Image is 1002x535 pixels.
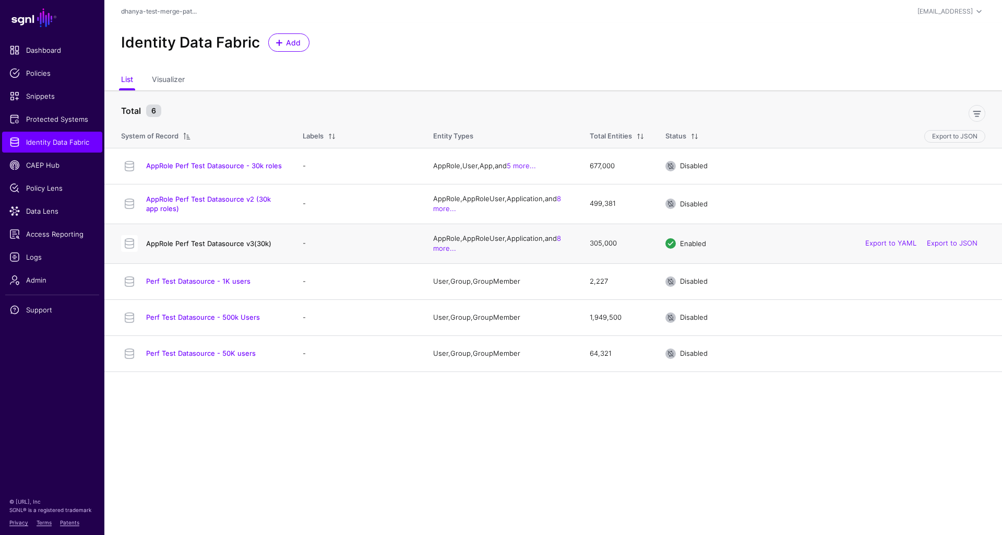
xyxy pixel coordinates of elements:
[9,305,95,315] span: Support
[579,224,655,263] td: 305,000
[423,224,579,263] td: AppRole, AppRoleUser, Application, and
[2,155,102,176] a: CAEP Hub
[292,224,423,263] td: -
[146,313,260,321] a: Perf Test Datasource - 500k Users
[9,497,95,506] p: © [URL], Inc
[292,184,423,224] td: -
[146,161,282,170] a: AppRole Perf Test Datasource - 30k roles
[423,335,579,371] td: User, Group, GroupMember
[9,114,95,124] span: Protected Systems
[146,195,271,213] a: AppRole Perf Test Datasource v2 (30k app roles)
[292,263,423,299] td: -
[37,519,52,526] a: Terms
[680,199,708,207] span: Disabled
[579,335,655,371] td: 64,321
[2,132,102,153] a: Identity Data Fabric
[507,161,536,170] a: 5 more...
[680,313,708,321] span: Disabled
[433,132,473,140] span: Entity Types
[9,68,95,78] span: Policies
[121,131,178,142] div: System of Record
[146,349,256,357] a: Perf Test Datasource - 50K users
[2,247,102,267] a: Logs
[9,183,95,193] span: Policy Lens
[152,71,185,90] a: Visualizer
[9,206,95,216] span: Data Lens
[9,91,95,101] span: Snippets
[865,239,916,247] a: Export to YAML
[927,239,977,247] a: Export to JSON
[924,130,985,143] button: Export to JSON
[60,519,79,526] a: Patents
[292,335,423,371] td: -
[121,106,141,116] strong: Total
[590,131,632,142] div: Total Entities
[2,224,102,245] a: Access Reporting
[146,104,161,117] small: 6
[268,33,309,52] a: Add
[680,161,708,170] span: Disabled
[121,71,133,90] a: List
[579,299,655,335] td: 1,949,500
[665,131,686,142] div: Status
[423,299,579,335] td: User, Group, GroupMember
[579,263,655,299] td: 2,227
[680,239,706,247] span: Enabled
[9,275,95,285] span: Admin
[917,7,973,16] div: [EMAIL_ADDRESS]
[9,519,28,526] a: Privacy
[146,277,250,285] a: Perf Test Datasource - 1K users
[9,506,95,514] p: SGNL® is a registered trademark
[146,239,271,248] a: AppRole Perf Test Datasource v3(30k)
[423,148,579,184] td: AppRole, User, App, and
[423,184,579,224] td: AppRole, AppRoleUser, Application, and
[2,270,102,290] a: Admin
[9,252,95,262] span: Logs
[2,86,102,107] a: Snippets
[423,263,579,299] td: User, Group, GroupMember
[680,277,708,285] span: Disabled
[6,6,98,29] a: SGNL
[2,109,102,130] a: Protected Systems
[2,201,102,222] a: Data Lens
[9,137,95,147] span: Identity Data Fabric
[2,40,102,61] a: Dashboard
[2,178,102,199] a: Policy Lens
[121,34,260,52] h2: Identity Data Fabric
[680,349,708,357] span: Disabled
[121,7,197,15] a: dhanya-test-merge-pat...
[292,148,423,184] td: -
[579,184,655,224] td: 499,381
[303,131,324,142] div: Labels
[2,63,102,84] a: Policies
[9,229,95,239] span: Access Reporting
[9,160,95,170] span: CAEP Hub
[292,299,423,335] td: -
[285,37,302,48] span: Add
[9,45,95,55] span: Dashboard
[579,148,655,184] td: 677,000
